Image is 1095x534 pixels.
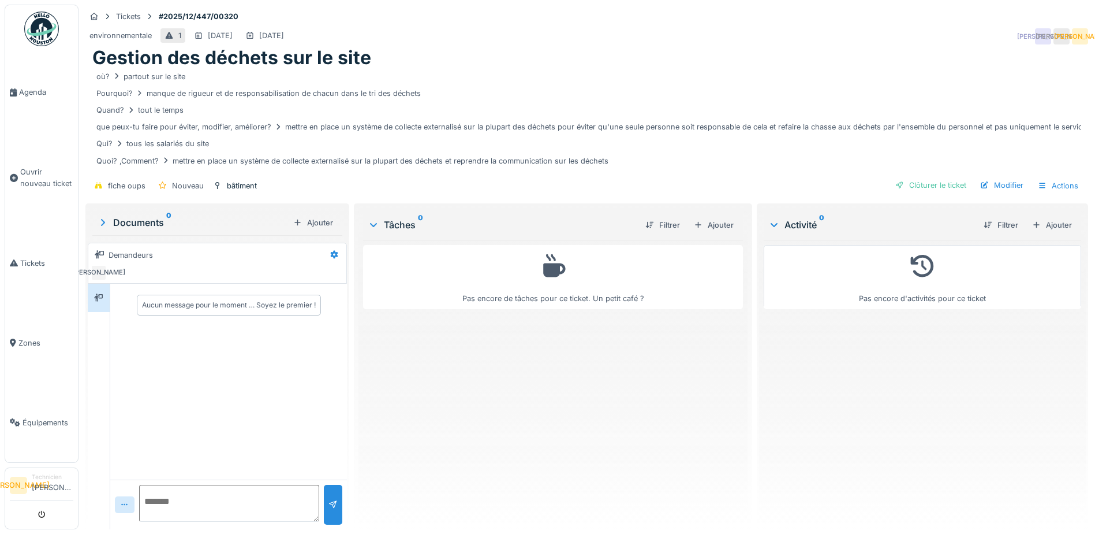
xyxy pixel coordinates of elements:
[689,217,738,233] div: Ajouter
[166,216,171,229] sup: 0
[1033,177,1083,194] div: Actions
[208,30,233,41] div: [DATE]
[289,215,338,231] div: Ajouter
[154,11,243,22] strong: #2025/12/447/00320
[142,300,316,310] div: Aucun message pour le moment … Soyez le premier !
[5,383,78,462] a: Équipements
[10,473,73,500] a: [PERSON_NAME] Technicien[PERSON_NAME]
[23,417,73,428] span: Équipements
[18,338,73,348] span: Zones
[227,180,257,191] div: bâtiment
[368,218,636,232] div: Tâches
[641,217,685,233] div: Filtrer
[768,218,974,232] div: Activité
[1053,28,1070,44] div: [PERSON_NAME]
[20,258,73,269] span: Tickets
[259,30,284,41] div: [DATE]
[96,105,184,116] div: Quand? tout le temps
[172,180,204,191] div: Nouveau
[1027,217,1077,233] div: Ajouter
[89,30,152,41] div: environnementale
[418,218,423,232] sup: 0
[91,265,107,281] div: [PERSON_NAME]
[5,53,78,132] a: Agenda
[1072,28,1088,44] div: [PERSON_NAME]
[5,223,78,303] a: Tickets
[96,71,185,82] div: où? partout sur le site
[979,217,1023,233] div: Filtrer
[771,250,1074,304] div: Pas encore d'activités pour ce ticket
[5,303,78,383] a: Zones
[371,250,735,304] div: Pas encore de tâches pour ce ticket. Un petit café ?
[32,473,73,481] div: Technicien
[97,216,289,229] div: Documents
[92,47,371,69] h1: Gestion des déchets sur le site
[24,12,59,46] img: Badge_color-CXgf-gQk.svg
[1035,28,1051,44] div: [PERSON_NAME]
[116,11,141,22] div: Tickets
[5,132,78,223] a: Ouvrir nouveau ticket
[96,138,209,149] div: Qui? tous les salariés du site
[108,180,145,191] div: fiche oups
[819,218,824,232] sup: 0
[96,88,421,99] div: Pourquoi? manque de rigueur et de responsabilisation de chacun dans le tri des déchets
[32,473,73,498] li: [PERSON_NAME]
[976,177,1028,193] div: Modifier
[109,250,153,261] div: Demandeurs
[19,87,73,98] span: Agenda
[96,155,608,166] div: Quoi? ,Comment? mettre en place un système de collecte externalisé sur la plupart des déchets et ...
[10,477,27,494] li: [PERSON_NAME]
[20,166,73,188] span: Ouvrir nouveau ticket
[178,30,181,41] div: 1
[891,177,971,193] div: Clôturer le ticket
